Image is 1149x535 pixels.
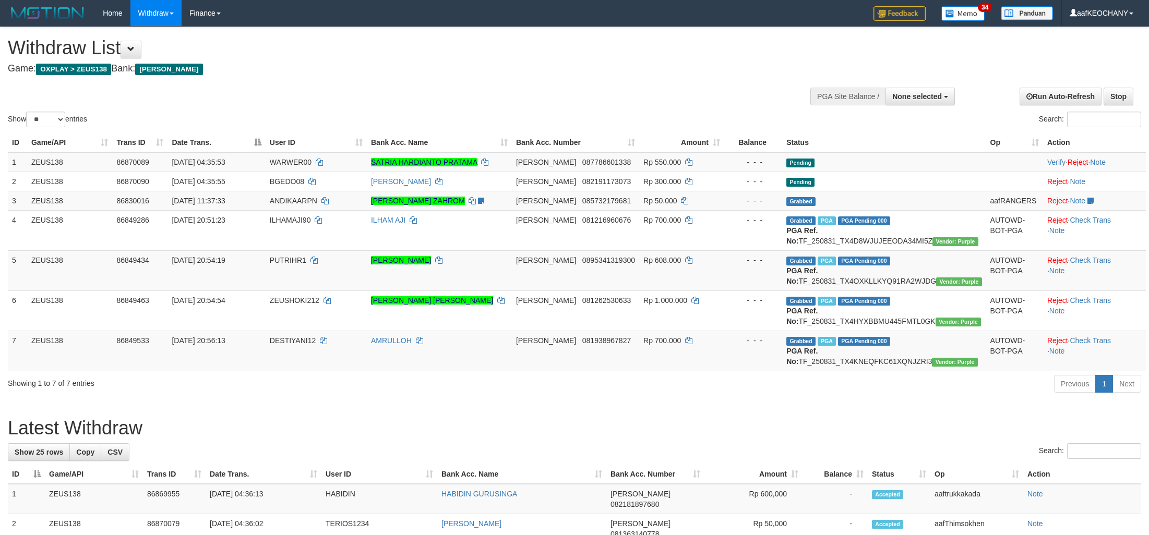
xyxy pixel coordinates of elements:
[986,331,1043,371] td: AUTOWD-BOT-PGA
[1043,172,1146,191] td: ·
[371,197,465,205] a: [PERSON_NAME] ZAHROM
[611,490,671,498] span: [PERSON_NAME]
[786,266,818,285] b: PGA Ref. No:
[8,290,27,331] td: 6
[107,448,123,456] span: CSV
[206,465,321,484] th: Date Trans.: activate to sort column ascending
[1047,336,1068,345] a: Reject
[1070,197,1085,205] a: Note
[1047,197,1068,205] a: Reject
[818,257,836,265] span: Marked by aafRornrotha
[930,465,1023,484] th: Op: activate to sort column ascending
[782,331,986,371] td: TF_250831_TX4KNEQFKC61XQNJZRI3
[116,336,149,345] span: 86849533
[371,158,477,166] a: SATRIA HARDIANTO PRATAMA
[116,296,149,305] span: 86849463
[371,336,412,345] a: AMRULLOH
[112,133,167,152] th: Trans ID: activate to sort column ascending
[26,112,65,127] select: Showentries
[1047,296,1068,305] a: Reject
[1043,210,1146,250] td: · ·
[582,296,631,305] span: Copy 081262530633 to clipboard
[611,519,671,528] span: [PERSON_NAME]
[1047,158,1066,166] a: Verify
[437,465,606,484] th: Bank Acc. Name: activate to sort column ascending
[782,250,986,290] td: TF_250831_TX4OXKLLKYQ91RA2WJDG
[1027,519,1043,528] a: Note
[643,336,681,345] span: Rp 700.000
[582,256,635,264] span: Copy 0895341319300 to clipboard
[8,133,27,152] th: ID
[8,152,27,172] td: 1
[1020,88,1102,105] a: Run Auto-Refresh
[643,296,687,305] span: Rp 1.000.000
[728,215,778,225] div: - - -
[516,336,576,345] span: [PERSON_NAME]
[1049,307,1065,315] a: Note
[8,191,27,210] td: 3
[1043,290,1146,331] td: · ·
[270,177,304,186] span: BGEDO08
[8,331,27,371] td: 7
[27,152,112,172] td: ZEUS138
[868,465,930,484] th: Status: activate to sort column ascending
[516,216,576,224] span: [PERSON_NAME]
[371,216,405,224] a: ILHAM AJI
[1027,490,1043,498] a: Note
[930,484,1023,514] td: aaftrukkakada
[516,197,576,205] span: [PERSON_NAME]
[516,177,576,186] span: [PERSON_NAME]
[639,133,724,152] th: Amount: activate to sort column ascending
[441,490,517,498] a: HABIDIN GURUSINGA
[1049,226,1065,235] a: Note
[1104,88,1133,105] a: Stop
[643,216,681,224] span: Rp 700.000
[27,191,112,210] td: ZEUS138
[786,178,815,187] span: Pending
[932,358,977,367] span: Vendor URL: https://trx4.1velocity.biz
[643,256,681,264] span: Rp 608.000
[1001,6,1053,20] img: panduan.png
[986,210,1043,250] td: AUTOWD-BOT-PGA
[582,158,631,166] span: Copy 087786601338 to clipboard
[786,197,816,206] span: Grabbed
[8,374,471,388] div: Showing 1 to 7 of 7 entries
[978,3,992,12] span: 34
[986,133,1043,152] th: Op: activate to sort column ascending
[45,465,143,484] th: Game/API: activate to sort column ascending
[8,443,70,461] a: Show 25 rows
[1039,443,1141,459] label: Search:
[611,500,659,508] span: Copy 082181897680 to clipboard
[1023,465,1141,484] th: Action
[441,519,501,528] a: [PERSON_NAME]
[606,465,704,484] th: Bank Acc. Number: activate to sort column ascending
[643,177,681,186] span: Rp 300.000
[786,337,816,346] span: Grabbed
[786,159,815,167] span: Pending
[872,520,903,529] span: Accepted
[941,6,985,21] img: Button%20Memo.svg
[782,290,986,331] td: TF_250831_TX4HYXBBMU445FMTL0GK
[786,216,816,225] span: Grabbed
[321,465,437,484] th: User ID: activate to sort column ascending
[8,418,1141,439] h1: Latest Withdraw
[786,347,818,366] b: PGA Ref. No:
[872,490,903,499] span: Accepted
[15,448,63,456] span: Show 25 rows
[1070,256,1111,264] a: Check Trans
[1043,152,1146,172] td: · ·
[516,296,576,305] span: [PERSON_NAME]
[1095,375,1113,393] a: 1
[986,290,1043,331] td: AUTOWD-BOT-PGA
[270,256,306,264] span: PUTRIHR1
[27,172,112,191] td: ZEUS138
[8,465,45,484] th: ID: activate to sort column descending
[8,210,27,250] td: 4
[143,484,206,514] td: 86869955
[8,250,27,290] td: 5
[516,158,576,166] span: [PERSON_NAME]
[782,133,986,152] th: Status
[367,133,512,152] th: Bank Acc. Name: activate to sort column ascending
[27,331,112,371] td: ZEUS138
[1047,177,1068,186] a: Reject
